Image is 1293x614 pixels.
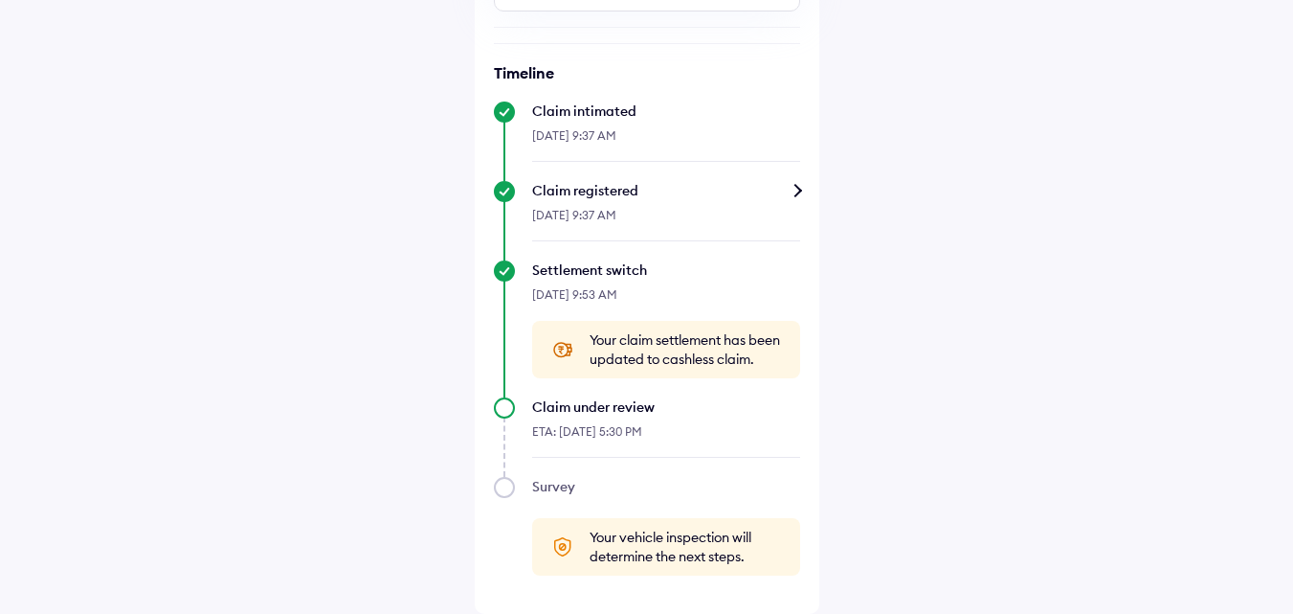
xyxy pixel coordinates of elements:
[494,63,800,82] h6: Timeline
[532,261,800,280] div: Settlement switch
[532,121,800,162] div: [DATE] 9:37 AM
[590,330,781,369] span: Your claim settlement has been updated to cashless claim.
[532,200,800,241] div: [DATE] 9:37 AM
[532,102,800,121] div: Claim intimated
[590,528,781,566] span: Your vehicle inspection will determine the next steps.
[532,280,800,321] div: [DATE] 9:53 AM
[532,181,800,200] div: Claim registered
[532,477,800,496] div: Survey
[532,417,800,458] div: ETA: [DATE] 5:30 PM
[532,398,800,417] div: Claim under review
